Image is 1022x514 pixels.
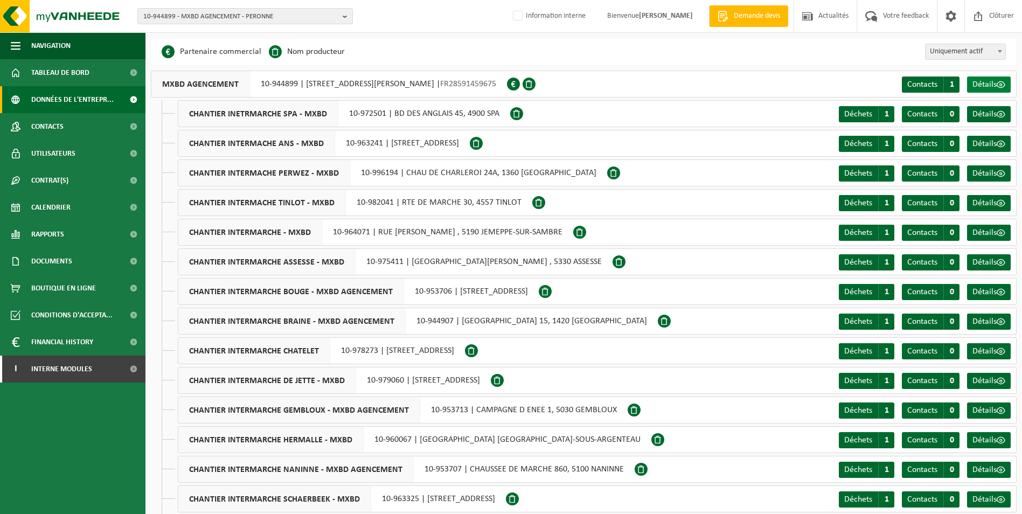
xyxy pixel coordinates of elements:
div: 10-963241 | [STREET_ADDRESS] [178,130,470,157]
span: Demande devis [731,11,783,22]
span: 1 [878,106,894,122]
div: 10-944899 | [STREET_ADDRESS][PERSON_NAME] | [151,71,507,98]
div: 10-996194 | CHAU DE CHARLEROI 24A, 1360 [GEOGRAPHIC_DATA] [178,159,607,186]
a: Déchets 1 [839,225,894,241]
span: Contacts [907,288,937,296]
span: Détails [972,169,997,178]
a: Contacts 0 [902,284,960,300]
span: Détails [972,288,997,296]
span: Déchets [844,258,872,267]
span: Navigation [31,32,71,59]
span: 1 [878,462,894,478]
span: Tableau de bord [31,59,89,86]
span: Uniquement actif [926,44,1005,59]
span: Détails [972,495,997,504]
a: Contacts 0 [902,402,960,419]
a: Contacts 0 [902,136,960,152]
span: Contrat(s) [31,167,68,194]
a: Déchets 1 [839,462,894,478]
a: Contacts 0 [902,432,960,448]
a: Détails [967,373,1011,389]
span: Contacts [907,406,937,415]
span: Contacts [907,347,937,356]
a: Déchets 1 [839,343,894,359]
span: Déchets [844,199,872,207]
span: Utilisateurs [31,140,75,167]
a: Déchets 1 [839,432,894,448]
span: Détails [972,406,997,415]
a: Détails [967,314,1011,330]
a: Contacts 0 [902,106,960,122]
span: Détails [972,317,997,326]
a: Déchets 1 [839,314,894,330]
span: 1 [878,491,894,508]
span: MXBD AGENCEMENT [151,71,250,97]
span: CHANTIER INTERMARCHE BRAINE - MXBD AGENCEMENT [178,308,406,334]
a: Détails [967,432,1011,448]
a: Déchets 1 [839,373,894,389]
span: 0 [943,136,960,152]
span: Déchets [844,140,872,148]
div: 10-979060 | [STREET_ADDRESS] [178,367,491,394]
a: Détails [967,491,1011,508]
a: Détails [967,402,1011,419]
span: 0 [943,402,960,419]
span: FR28591459675 [440,80,496,88]
div: 10-972501 | BD DES ANGLAIS 45, 4900 SPA [178,100,510,127]
span: Contacts [907,80,937,89]
span: CHANTIER INETRMARCHE SPA - MXBD [178,101,338,127]
span: Contacts [907,317,937,326]
span: Détails [972,377,997,385]
span: I [11,356,20,383]
span: Déchets [844,377,872,385]
span: Financial History [31,329,93,356]
span: 0 [943,106,960,122]
a: Demande devis [709,5,788,27]
span: Déchets [844,110,872,119]
span: Détails [972,140,997,148]
a: Contacts 0 [902,491,960,508]
a: Contacts 0 [902,195,960,211]
a: Contacts 0 [902,373,960,389]
span: Rapports [31,221,64,248]
span: Contacts [907,140,937,148]
a: Déchets 1 [839,165,894,182]
a: Détails [967,165,1011,182]
div: 10-982041 | RTE DE MARCHE 30, 4557 TINLOT [178,189,532,216]
span: 0 [943,225,960,241]
a: Contacts 0 [902,254,960,270]
span: 0 [943,491,960,508]
span: Déchets [844,436,872,444]
span: CHANTIER INTERMARCHE SCHAERBEEK - MXBD [178,486,371,512]
span: Déchets [844,228,872,237]
span: CHANTIER INTERMARCHE - MXBD [178,219,322,245]
span: CHANTIER INTERMARCHE DE JETTE - MXBD [178,367,356,393]
span: 1 [943,77,960,93]
span: Détails [972,466,997,474]
span: Contacts [907,169,937,178]
span: 1 [878,343,894,359]
span: CHANTIER INTERMARCHE ASSESSE - MXBD [178,249,356,275]
span: CHANTIER INTERMARCHE GEMBLOUX - MXBD AGENCEMENT [178,397,420,423]
span: Contacts [907,258,937,267]
span: 0 [943,284,960,300]
span: Documents [31,248,72,275]
a: Détails [967,225,1011,241]
span: Contacts [907,110,937,119]
span: Interne modules [31,356,92,383]
a: Détails [967,77,1011,93]
span: 1 [878,136,894,152]
strong: [PERSON_NAME] [639,12,693,20]
span: 1 [878,195,894,211]
span: Calendrier [31,194,71,221]
a: Déchets 1 [839,136,894,152]
span: 0 [943,373,960,389]
a: Déchets 1 [839,195,894,211]
div: 10-953707 | CHAUSSEE DE MARCHE 860, 5100 NANINNE [178,456,635,483]
a: Détails [967,106,1011,122]
span: Détails [972,347,997,356]
span: Contacts [907,495,937,504]
span: 1 [878,284,894,300]
span: Déchets [844,495,872,504]
span: CHANTIER INTERMACHE ANS - MXBD [178,130,335,156]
